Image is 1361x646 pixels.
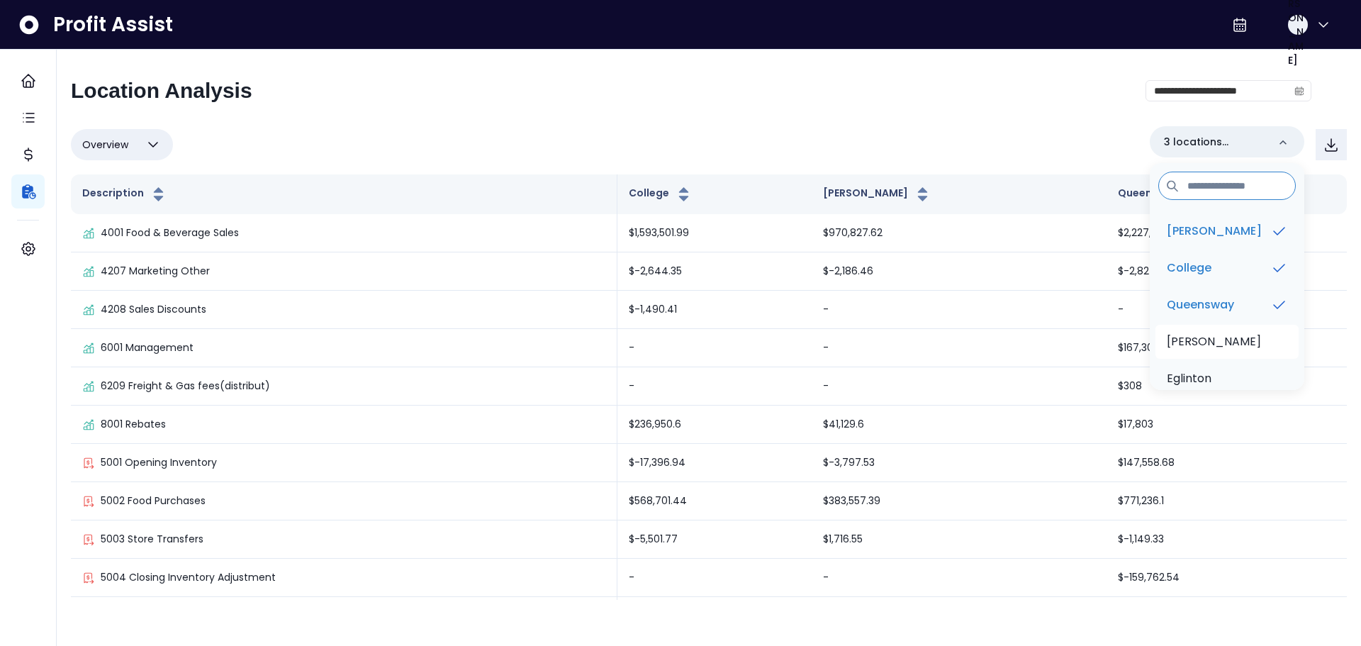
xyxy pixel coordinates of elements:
[617,291,812,329] td: $-1,490.41
[101,570,276,585] p: 5004 Closing Inventory Adjustment
[823,186,931,203] button: [PERSON_NAME]
[617,252,812,291] td: $-2,644.35
[617,444,812,482] td: $-17,396.94
[812,444,1107,482] td: $-3,797.53
[71,78,252,104] h2: Location Analysis
[101,494,206,508] p: 5002 Food Purchases
[82,186,167,203] button: Description
[812,482,1107,520] td: $383,557.39
[1107,482,1347,520] td: $771,236.1
[101,417,166,432] p: 8001 Rebates
[101,340,194,355] p: 6001 Management
[617,559,812,597] td: -
[1167,260,1211,277] p: College
[617,520,812,559] td: $-5,501.77
[812,597,1107,635] td: $-11,476.59
[617,329,812,367] td: -
[1167,333,1261,350] p: [PERSON_NAME]
[101,225,239,240] p: 4001 Food & Beverage Sales
[617,367,812,406] td: -
[1164,135,1267,150] p: 3 locations selected
[101,302,206,317] p: 4208 Sales Discounts
[1107,444,1347,482] td: $147,558.68
[1107,559,1347,597] td: $-159,762.54
[812,291,1107,329] td: -
[617,597,812,635] td: $1,255.73
[617,214,812,252] td: $1,593,501.99
[1107,329,1347,367] td: $167,302.37
[101,379,270,394] p: 6209 Freight & Gas fees(distribut)
[82,136,128,153] span: Overview
[617,406,812,444] td: $236,950.6
[812,329,1107,367] td: -
[812,214,1107,252] td: $970,827.62
[1107,252,1347,291] td: $-2,824.29
[1107,520,1347,559] td: $-1,149.33
[812,252,1107,291] td: $-2,186.46
[101,455,217,470] p: 5001 Opening Inventory
[812,520,1107,559] td: $1,716.55
[812,559,1107,597] td: -
[812,406,1107,444] td: $41,129.6
[53,12,173,38] span: Profit Assist
[1167,296,1234,313] p: Queensway
[1107,214,1347,252] td: $2,227,725.52
[812,367,1107,406] td: -
[1294,86,1304,96] svg: calendar
[1167,370,1211,387] p: Eglinton
[617,482,812,520] td: $568,701.44
[1107,367,1347,406] td: $308
[1107,597,1347,635] td: -
[1107,406,1347,444] td: $17,803
[1118,186,1202,203] button: Queensway
[101,264,210,279] p: 4207 Marketing Other
[1107,291,1347,329] td: -
[629,186,693,203] button: College
[1167,223,1262,240] p: [PERSON_NAME]
[101,532,203,547] p: 5003 Store Transfers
